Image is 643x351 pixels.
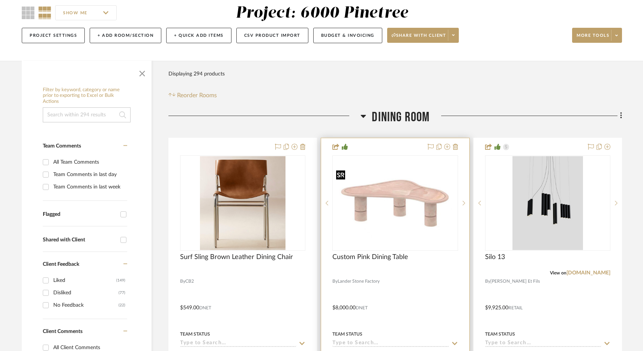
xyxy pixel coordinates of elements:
[43,211,117,218] div: Flagged
[512,156,583,250] img: Silo 13
[116,274,125,286] div: (149)
[53,274,116,286] div: Liked
[43,143,81,149] span: Team Comments
[236,28,308,43] button: CSV Product Import
[332,331,362,337] div: Team Status
[185,278,194,285] span: CB2
[180,340,296,347] input: Type to Search…
[490,278,540,285] span: [PERSON_NAME] Et Fils
[485,253,505,261] span: Silo 13
[180,278,185,285] span: By
[332,340,449,347] input: Type to Search…
[577,33,609,44] span: More tools
[53,181,125,193] div: Team Comments in last week
[200,156,286,250] img: Surf Sling Brown Leather Dining Chair
[166,28,231,43] button: + Quick Add Items
[53,299,119,311] div: No Feedback
[43,262,79,267] span: Client Feedback
[43,237,117,243] div: Shared with Client
[332,278,338,285] span: By
[313,28,382,43] button: Budget & Invoicing
[180,331,210,337] div: Team Status
[53,156,125,168] div: All Team Comments
[43,107,131,122] input: Search within 294 results
[236,5,408,21] div: Project: 6000 Pinetree
[392,33,446,44] span: Share with client
[485,331,515,337] div: Team Status
[119,299,125,311] div: (22)
[566,270,610,276] a: [DOMAIN_NAME]
[372,109,430,125] span: Dining Room
[177,91,217,100] span: Reorder Rooms
[135,65,150,80] button: Close
[43,329,83,334] span: Client Comments
[572,28,622,43] button: More tools
[168,91,217,100] button: Reorder Rooms
[180,253,293,261] span: Surf Sling Brown Leather Dining Chair
[119,287,125,299] div: (77)
[332,253,408,261] span: Custom Pink Dining Table
[333,167,457,239] img: Custom Pink Dining Table
[43,87,131,105] h6: Filter by keyword, category or name prior to exporting to Excel or Bulk Actions
[387,28,459,43] button: Share with client
[90,28,161,43] button: + Add Room/Section
[53,287,119,299] div: Disliked
[338,278,380,285] span: Lander Stone Factory
[53,169,125,181] div: Team Comments in last day
[22,28,85,43] button: Project Settings
[333,156,457,250] div: 0
[550,271,566,275] span: View on
[485,340,601,347] input: Type to Search…
[168,66,225,81] div: Displaying 294 products
[485,278,490,285] span: By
